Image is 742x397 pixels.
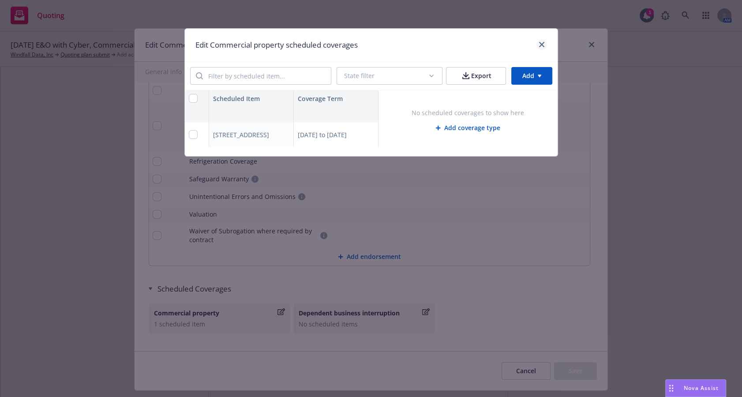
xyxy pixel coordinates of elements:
[684,384,719,392] span: Nova Assist
[189,130,198,139] input: Select
[377,106,379,122] button: Resize column
[446,67,506,85] button: Export
[294,90,378,106] div: Coverage Term
[189,94,198,103] input: Select all
[412,108,524,117] span: No scheduled coverages to show here
[511,67,552,85] button: Add
[203,67,331,84] input: Filter by scheduled item...
[195,39,358,51] h1: Edit Commercial property scheduled coverages
[665,379,726,397] button: Nova Assist
[294,122,378,147] div: [DATE] to [DATE]
[666,380,677,397] div: Drag to move
[292,106,295,122] button: Resize column
[522,71,534,80] span: Add
[536,39,547,50] a: close
[213,130,279,139] div: 595 PACIFIC AVE, SAN FRANCISCO, CA, 94133-4681, USA
[344,71,428,80] div: State filter
[209,90,294,106] div: Scheduled Item
[421,117,514,139] button: Add coverage type
[196,72,203,79] svg: Search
